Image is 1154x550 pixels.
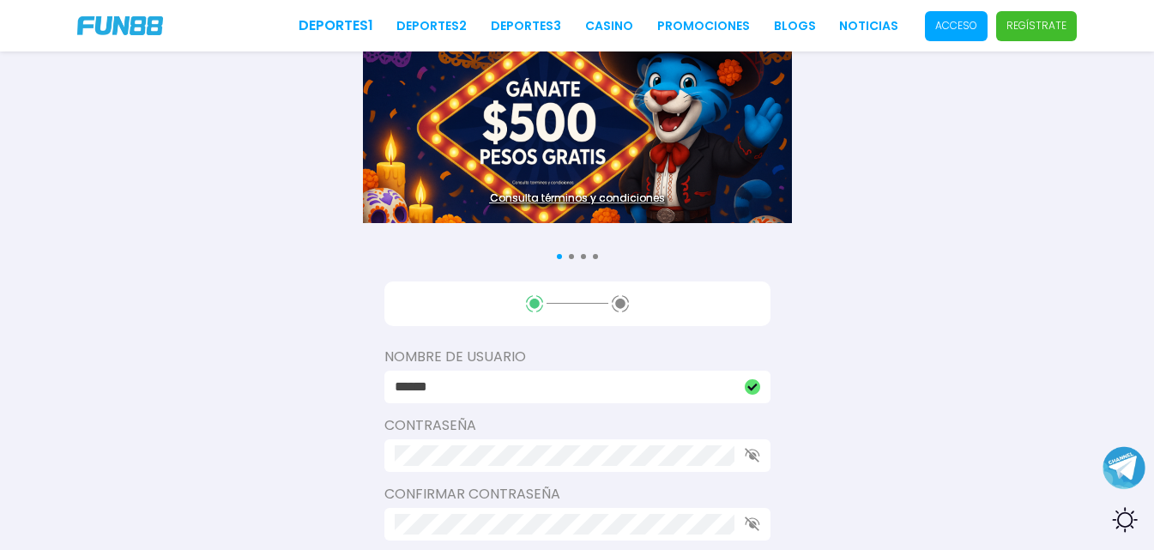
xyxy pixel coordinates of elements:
[363,9,792,223] img: Banner
[1103,445,1145,490] button: Join telegram channel
[1006,18,1066,33] p: Regístrate
[491,17,561,35] a: Deportes3
[384,484,770,505] label: Confirmar contraseña
[935,18,977,33] p: Acceso
[363,190,792,206] a: Consulta términos y condiciones
[384,347,770,367] label: Nombre de usuario
[384,415,770,436] label: Contraseña
[774,17,816,35] a: BLOGS
[585,17,633,35] a: CASINO
[299,15,373,36] a: Deportes1
[657,17,750,35] a: Promociones
[396,17,467,35] a: Deportes2
[77,16,163,35] img: Company Logo
[839,17,898,35] a: NOTICIAS
[1103,499,1145,541] div: Switch theme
